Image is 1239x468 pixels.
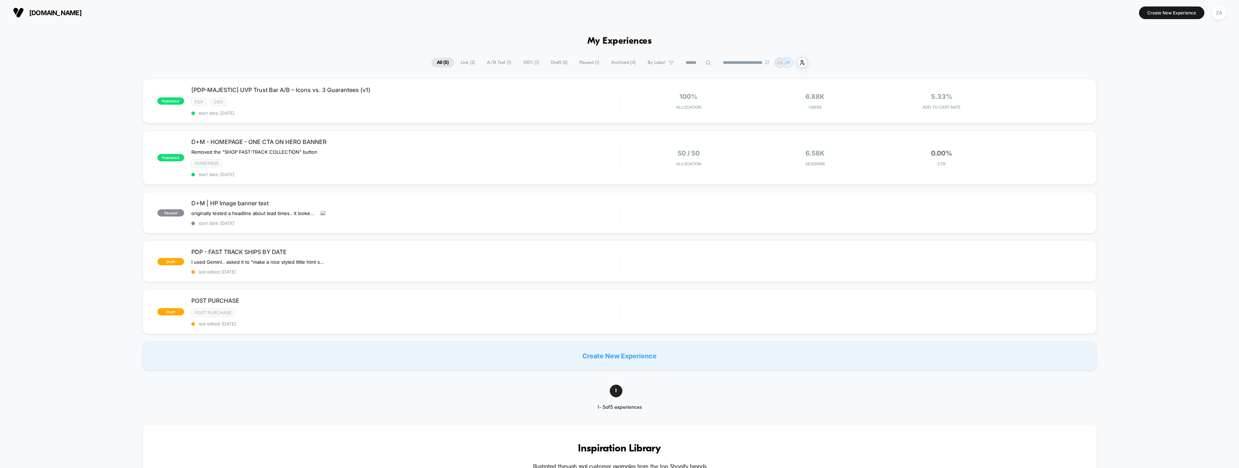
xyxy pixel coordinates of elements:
[1212,6,1226,20] div: ZA
[157,308,184,315] span: draft
[191,110,619,116] span: start date: [DATE]
[765,60,769,65] img: end
[587,36,652,47] h1: My Experiences
[574,58,605,67] span: Paused ( 1 )
[191,321,619,327] span: last edited: [DATE]
[191,248,619,255] span: PDP - FAST TRACK SHIPS BY DATE
[610,385,622,397] span: 1
[157,97,184,105] span: published
[931,93,952,100] span: 5.33%
[585,404,655,411] div: 1 - 5 of 5 experiences
[191,259,325,265] span: I used Gemini.. asked it to "make a nice styled little html section to announce the lead time of ...
[482,58,517,67] span: A/B Test ( 1 )
[455,58,481,67] span: Live ( 2 )
[157,154,184,161] span: published
[191,269,619,275] span: last edited: [DATE]
[1210,5,1228,20] button: ZA
[805,93,825,100] span: 6.88k
[880,161,1003,166] span: CTR
[143,341,1097,370] div: Create New Experience
[545,58,573,67] span: Draft ( 2 )
[648,60,665,65] span: By Label
[164,443,1075,455] h3: Inspiration Library
[805,149,825,157] span: 6.58k
[191,210,315,216] span: originally tested a headline about lead times.. it looked like it was failing badly after 4-5 day...
[191,200,619,207] span: D+M | HP Image banner text
[785,60,790,65] p: JP
[191,149,317,155] span: Removed the "SHOP FAST-TRACK COLLECTION" button
[191,159,222,167] span: HOMEPAGE
[191,220,619,226] span: start date: [DATE]
[676,161,701,166] span: Allocation
[679,93,697,100] span: 100%
[210,98,226,106] span: CRO
[676,105,701,110] span: Allocation
[777,60,783,65] p: ZA
[11,7,84,18] button: [DOMAIN_NAME]
[157,258,184,265] span: draft
[1139,6,1204,19] button: Create New Experience
[157,209,184,216] span: paused
[191,309,235,317] span: Post Purchase
[518,58,544,67] span: 100% ( 1 )
[191,297,619,304] span: POST PURCHASE
[753,161,877,166] span: Sessions
[678,149,700,157] span: 50 / 50
[931,149,952,157] span: 0.00%
[431,58,454,67] span: All ( 5 )
[191,86,619,93] span: [PDP-MAJESTIC] UVP Trust Bar A/B – Icons vs. 3 Guarantees (v1)
[191,138,619,145] span: D+M - HOMEPAGE - ONE CTA ON HERO BANNER
[753,105,877,110] span: Users
[880,105,1003,110] span: ADD TO CART RATE
[13,7,24,18] img: Visually logo
[606,58,641,67] span: Archived ( 4 )
[191,98,207,106] span: PDP
[191,172,619,177] span: start date: [DATE]
[29,9,82,17] span: [DOMAIN_NAME]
